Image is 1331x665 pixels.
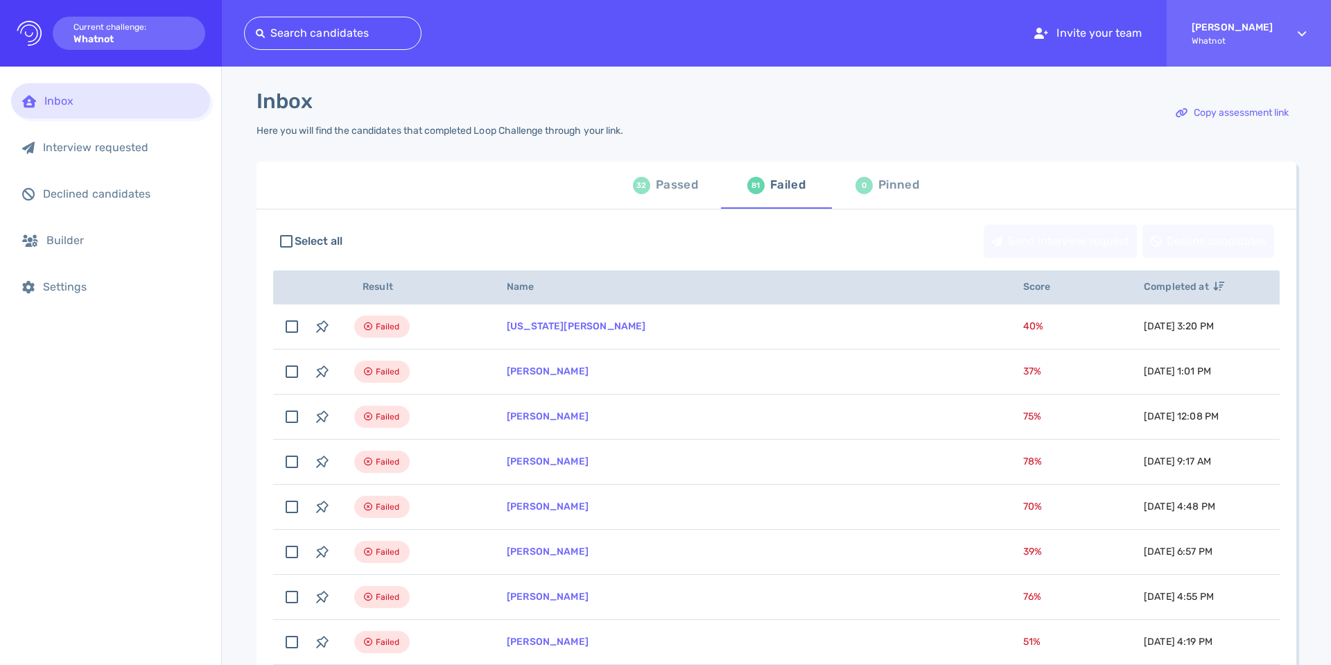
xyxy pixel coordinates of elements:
[1023,636,1041,648] span: 51 %
[984,225,1136,257] div: Send interview request
[256,89,313,114] h1: Inbox
[855,177,873,194] div: 0
[1144,281,1224,293] span: Completed at
[507,591,589,603] a: [PERSON_NAME]
[1142,225,1274,258] button: Decline candidates
[338,270,490,304] th: Result
[1023,411,1041,422] span: 75 %
[1192,36,1273,46] span: Whatnot
[1144,365,1211,377] span: [DATE] 1:01 PM
[507,281,550,293] span: Name
[507,546,589,558] a: [PERSON_NAME]
[1023,546,1042,558] span: 39 %
[1023,281,1066,293] span: Score
[1144,591,1214,603] span: [DATE] 4:55 PM
[984,225,1137,258] button: Send interview request
[376,589,400,605] span: Failed
[1192,21,1273,33] strong: [PERSON_NAME]
[1023,501,1042,512] span: 70 %
[1169,97,1296,129] div: Copy assessment link
[1168,96,1296,130] button: Copy assessment link
[507,636,589,648] a: [PERSON_NAME]
[376,499,400,515] span: Failed
[1144,411,1219,422] span: [DATE] 12:08 PM
[1143,225,1273,257] div: Decline candidates
[1023,320,1043,332] span: 40 %
[295,233,343,250] span: Select all
[1144,636,1212,648] span: [DATE] 4:19 PM
[507,411,589,422] a: [PERSON_NAME]
[376,408,400,425] span: Failed
[507,456,589,467] a: [PERSON_NAME]
[256,125,623,137] div: Here you will find the candidates that completed Loop Challenge through your link.
[1023,365,1041,377] span: 37 %
[1144,456,1211,467] span: [DATE] 9:17 AM
[747,177,765,194] div: 81
[507,501,589,512] a: [PERSON_NAME]
[770,175,806,196] div: Failed
[1023,456,1042,467] span: 78 %
[1144,320,1214,332] span: [DATE] 3:20 PM
[376,454,400,470] span: Failed
[44,94,199,107] div: Inbox
[1144,501,1215,512] span: [DATE] 4:48 PM
[376,318,400,335] span: Failed
[376,363,400,380] span: Failed
[1023,591,1041,603] span: 76 %
[507,320,645,332] a: [US_STATE][PERSON_NAME]
[46,234,199,247] div: Builder
[656,175,698,196] div: Passed
[1144,546,1212,558] span: [DATE] 6:57 PM
[43,187,199,200] div: Declined candidates
[633,177,650,194] div: 32
[43,280,199,293] div: Settings
[878,175,919,196] div: Pinned
[376,634,400,650] span: Failed
[43,141,199,154] div: Interview requested
[376,544,400,560] span: Failed
[507,365,589,377] a: [PERSON_NAME]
